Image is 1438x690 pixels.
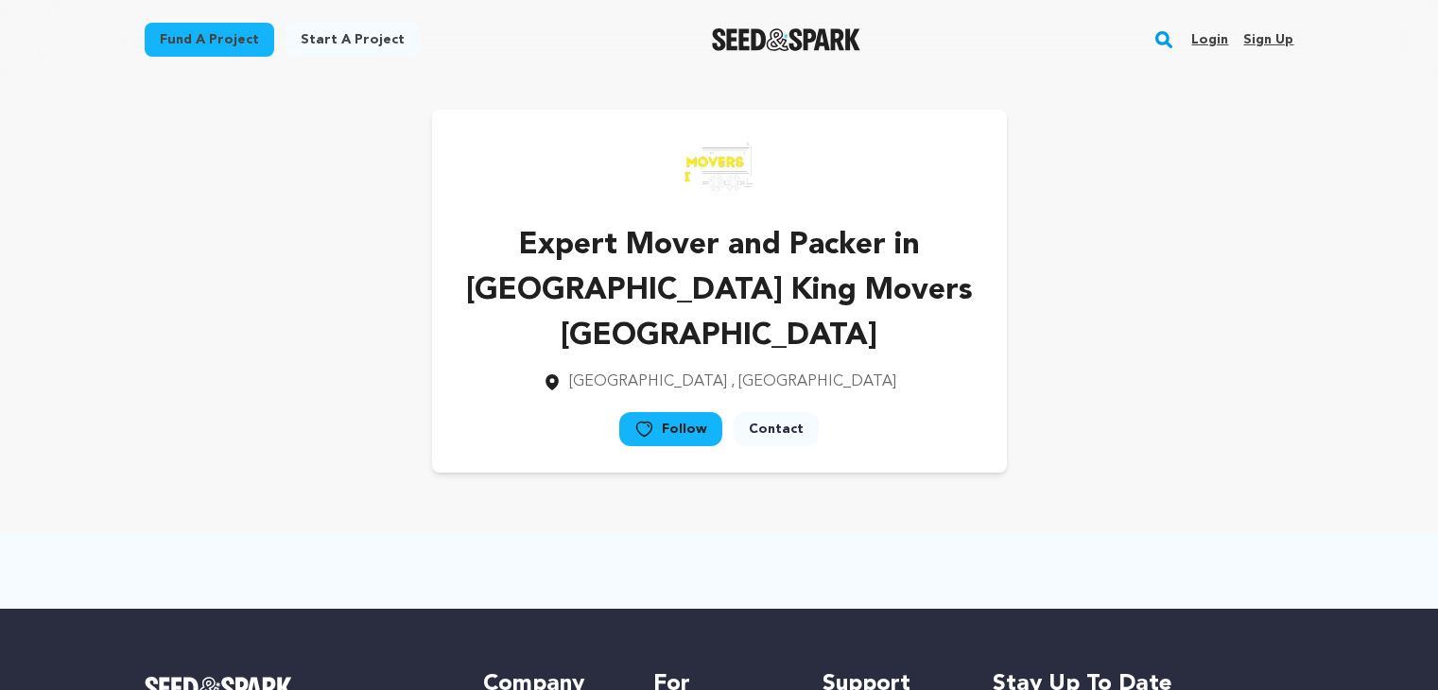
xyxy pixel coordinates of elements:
[619,412,722,446] a: Follow
[1191,25,1228,55] a: Login
[682,129,757,204] img: https://seedandspark-static.s3.us-east-2.amazonaws.com/images/User/002/321/968/medium/1438e8a6e5d...
[286,23,420,57] a: Start a project
[731,374,896,389] span: , [GEOGRAPHIC_DATA]
[734,412,819,446] a: Contact
[712,28,860,51] a: Seed&Spark Homepage
[569,374,727,389] span: [GEOGRAPHIC_DATA]
[712,28,860,51] img: Seed&Spark Logo Dark Mode
[462,223,977,359] p: Expert Mover and Packer in [GEOGRAPHIC_DATA] King Movers [GEOGRAPHIC_DATA]
[145,23,274,57] a: Fund a project
[1243,25,1293,55] a: Sign up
